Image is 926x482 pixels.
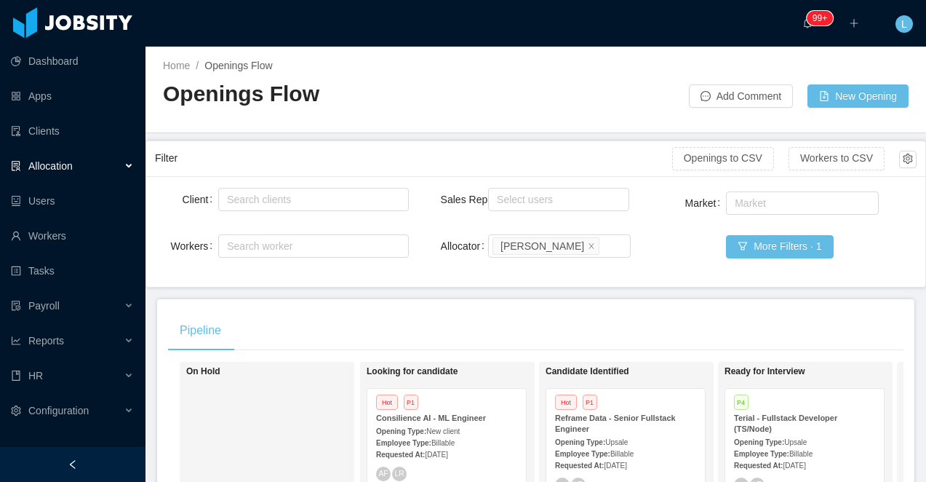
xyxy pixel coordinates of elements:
[497,192,614,207] div: Select users
[784,438,807,446] span: Upsale
[555,462,604,470] strong: Requested At:
[394,470,404,478] span: LR
[170,240,218,252] label: Workers
[555,438,605,446] strong: Opening Type:
[376,414,486,422] strong: Consilience AI - ML Engineer
[155,145,672,172] div: Filter
[605,438,628,446] span: Upsale
[367,366,570,377] h1: Looking for candidate
[734,462,783,470] strong: Requested At:
[183,194,219,205] label: Client
[28,160,73,172] span: Allocation
[11,116,134,146] a: icon: auditClients
[376,439,431,447] strong: Employee Type:
[425,451,447,459] span: [DATE]
[726,235,833,258] button: icon: filterMore Filters · 1
[11,186,134,216] a: icon: robotUsers
[163,60,190,71] a: Home
[689,84,793,108] button: icon: messageAdd Comment
[28,370,43,382] span: HR
[11,371,21,381] i: icon: book
[11,336,21,346] i: icon: line-chart
[789,147,885,170] button: Workers to CSV
[899,151,917,168] button: icon: setting
[223,191,231,208] input: Client
[672,147,774,170] button: Openings to CSV
[492,237,599,255] li: Luisa Romero
[28,335,64,347] span: Reports
[610,450,634,458] span: Billable
[802,18,813,28] i: icon: bell
[588,242,595,250] i: icon: close
[546,366,749,377] h1: Candidate Identified
[11,47,134,76] a: icon: pie-chartDashboard
[376,427,426,435] strong: Opening Type:
[11,256,134,285] a: icon: profileTasks
[783,462,805,470] span: [DATE]
[196,60,199,71] span: /
[604,462,626,470] span: [DATE]
[186,366,390,377] h1: On Hold
[11,406,21,416] i: icon: setting
[901,15,907,33] span: L
[807,11,833,25] sup: 577
[583,395,597,410] span: P1
[163,79,536,109] h2: Openings Flow
[11,301,21,311] i: icon: file-protect
[734,438,784,446] strong: Opening Type:
[849,18,859,28] i: icon: plus
[492,191,500,208] input: Sales Rep
[28,405,89,416] span: Configuration
[426,427,460,435] span: New client
[734,395,749,410] span: P4
[730,194,738,212] input: Market
[441,194,498,205] label: Sales Rep
[441,240,490,252] label: Allocator
[223,237,231,255] input: Workers
[685,197,727,209] label: Market
[376,395,398,410] span: Hot
[378,470,388,478] span: AF
[500,238,584,254] div: [PERSON_NAME]
[376,451,425,459] strong: Requested At:
[11,221,134,250] a: icon: userWorkers
[431,439,455,447] span: Billable
[555,414,676,433] strong: Reframe Data - Senior Fullstack Engineer
[28,300,60,312] span: Payroll
[807,84,909,108] button: icon: file-addNew Opening
[734,414,837,433] strong: Terial - Fullstack Developer (TS/Node)
[404,395,418,410] span: P1
[602,237,610,255] input: Allocator
[227,239,387,253] div: Search worker
[555,450,610,458] strong: Employee Type:
[734,450,789,458] strong: Employee Type:
[204,60,272,71] span: Openings Flow
[168,310,233,351] div: Pipeline
[227,192,394,207] div: Search clients
[789,450,813,458] span: Billable
[11,161,21,171] i: icon: solution
[555,395,577,410] span: Hot
[11,82,134,111] a: icon: appstoreApps
[735,196,863,210] div: Market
